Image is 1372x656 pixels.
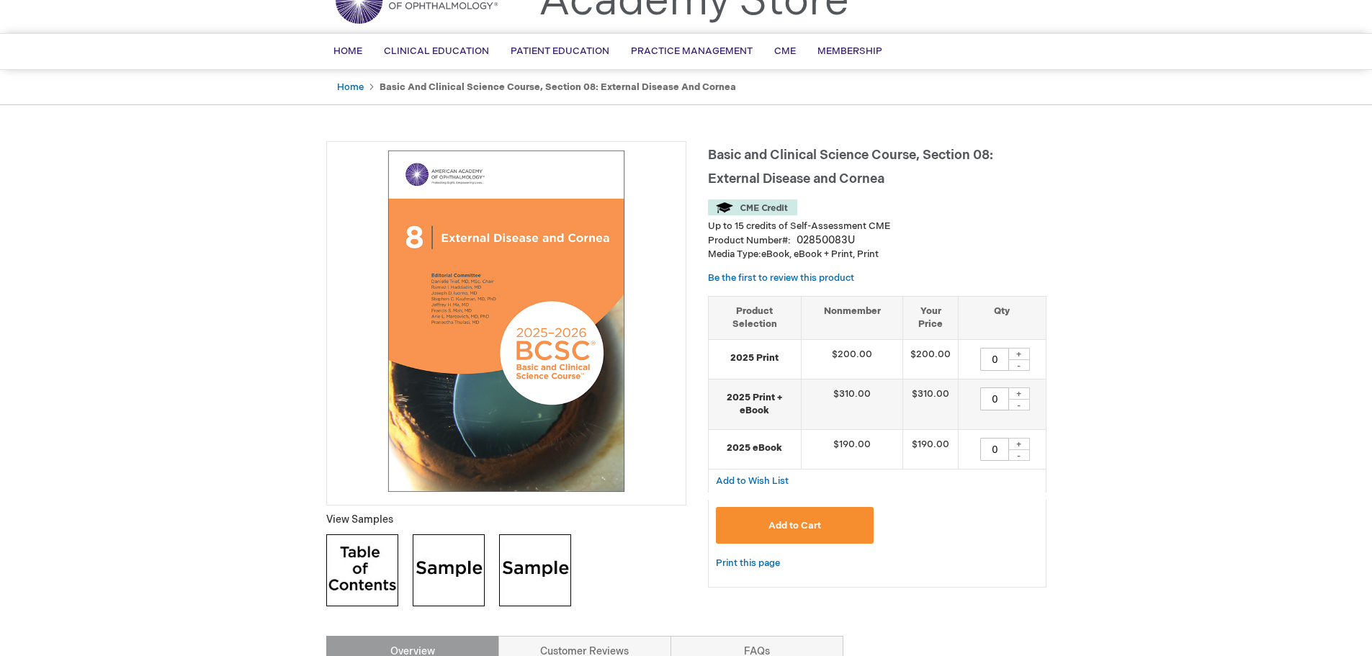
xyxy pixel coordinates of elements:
div: - [1008,399,1030,410]
li: Up to 15 credits of Self-Assessment CME [708,220,1046,233]
div: + [1008,387,1030,400]
th: Nonmember [802,296,903,339]
td: $190.00 [802,429,903,469]
strong: Basic and Clinical Science Course, Section 08: External Disease and Cornea [380,81,736,93]
img: Click to view [499,534,571,606]
td: $200.00 [903,339,959,379]
strong: 2025 Print + eBook [716,391,794,418]
input: Qty [980,387,1009,410]
span: Basic and Clinical Science Course, Section 08: External Disease and Cornea [708,148,993,187]
div: - [1008,449,1030,461]
strong: Media Type: [708,248,761,260]
img: Basic and Clinical Science Course, Section 08: External Disease and Cornea [334,149,678,493]
td: $190.00 [903,429,959,469]
span: Clinical Education [384,45,489,57]
span: Membership [817,45,882,57]
strong: Product Number [708,235,791,246]
span: Home [333,45,362,57]
span: Add to Cart [768,520,821,531]
th: Qty [959,296,1046,339]
input: Qty [980,438,1009,461]
p: eBook, eBook + Print, Print [708,248,1046,261]
strong: 2025 Print [716,351,794,365]
p: View Samples [326,513,686,527]
input: Qty [980,348,1009,371]
div: + [1008,438,1030,450]
td: $200.00 [802,339,903,379]
span: Practice Management [631,45,753,57]
button: Add to Cart [716,507,874,544]
td: $310.00 [802,379,903,429]
th: Your Price [903,296,959,339]
strong: 2025 eBook [716,441,794,455]
a: Print this page [716,554,780,572]
div: - [1008,359,1030,371]
th: Product Selection [709,296,802,339]
a: Be the first to review this product [708,272,854,284]
img: Click to view [413,534,485,606]
img: Click to view [326,534,398,606]
a: Home [337,81,364,93]
img: CME Credit [708,199,797,215]
td: $310.00 [903,379,959,429]
span: CME [774,45,796,57]
div: + [1008,348,1030,360]
div: 02850083U [797,233,855,248]
span: Patient Education [511,45,609,57]
a: Add to Wish List [716,475,789,487]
